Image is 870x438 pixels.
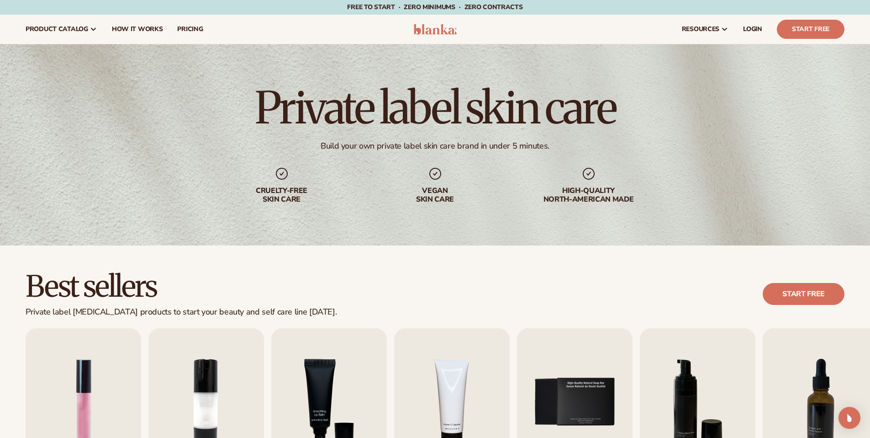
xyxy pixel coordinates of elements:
div: High-quality North-american made [530,187,647,204]
a: pricing [170,15,210,44]
div: Open Intercom Messenger [838,407,860,429]
div: Cruelty-free skin care [223,187,340,204]
a: resources [675,15,736,44]
div: Build your own private label skin care brand in under 5 minutes. [321,141,549,151]
h2: Best sellers [26,271,337,302]
a: LOGIN [736,15,770,44]
h1: Private label skin care [255,86,615,130]
span: LOGIN [743,26,762,33]
span: resources [682,26,719,33]
a: Start Free [777,20,844,39]
span: How It Works [112,26,163,33]
div: Vegan skin care [377,187,494,204]
span: product catalog [26,26,88,33]
div: Private label [MEDICAL_DATA] products to start your beauty and self care line [DATE]. [26,307,337,317]
span: pricing [177,26,203,33]
a: How It Works [105,15,170,44]
a: product catalog [18,15,105,44]
span: Free to start · ZERO minimums · ZERO contracts [347,3,522,11]
a: Start free [763,283,844,305]
img: logo [413,24,457,35]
